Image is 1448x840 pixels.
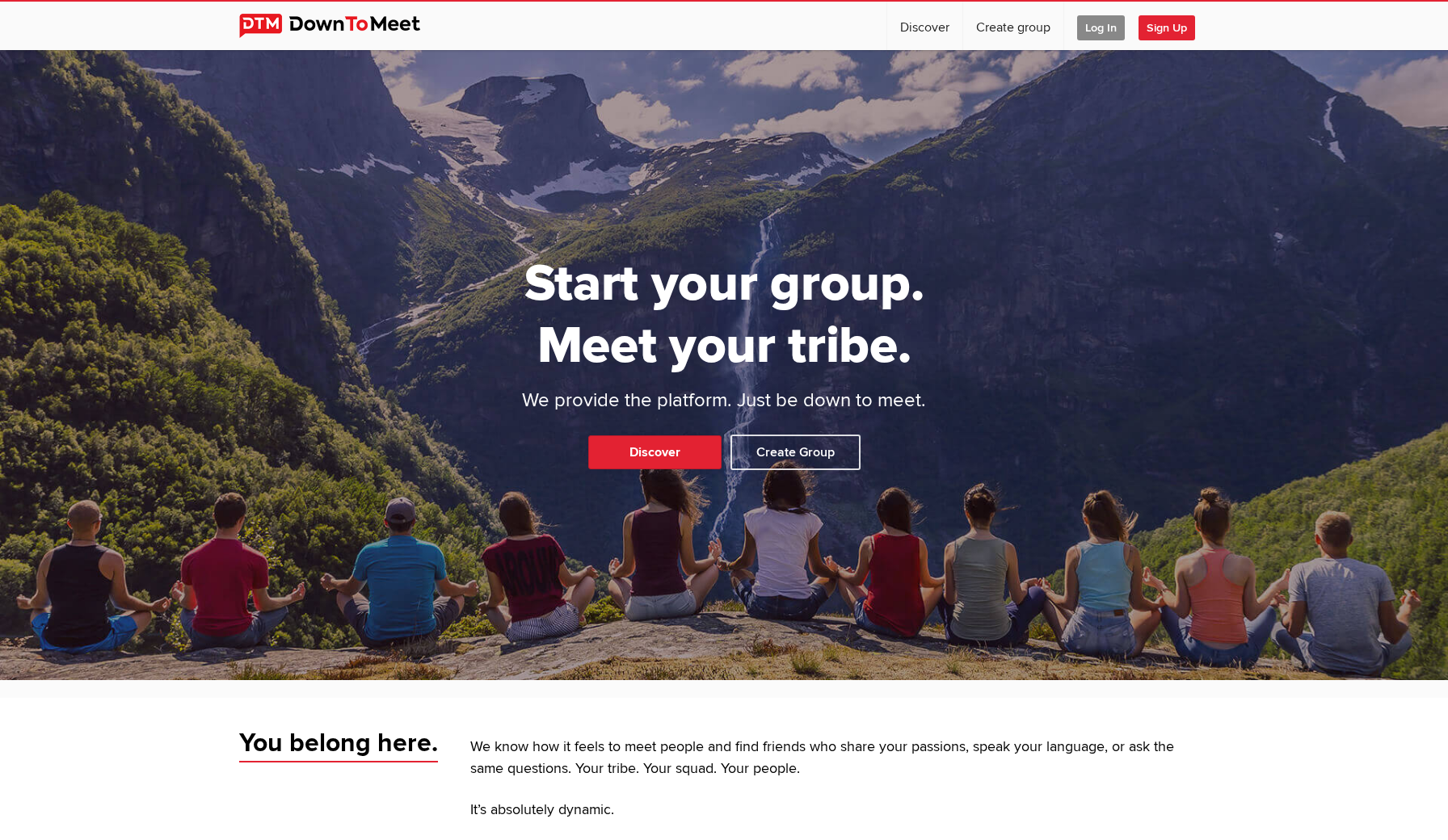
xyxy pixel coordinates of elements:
h1: Start your group. Meet your tribe. [461,253,987,377]
span: Log In [1077,15,1125,40]
a: Discover [887,2,962,50]
a: Create group [963,2,1063,50]
span: You belong here. [239,727,438,762]
p: It’s absolutely dynamic. [470,800,1209,821]
a: Discover [588,435,722,469]
a: Sign Up [1139,2,1208,50]
a: Log In [1064,2,1138,50]
img: DownToMeet [239,14,445,38]
a: Create Group [730,435,861,470]
p: We know how it feels to meet people and find friends who share your passions, speak your language... [470,737,1209,780]
span: Sign Up [1139,15,1195,40]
